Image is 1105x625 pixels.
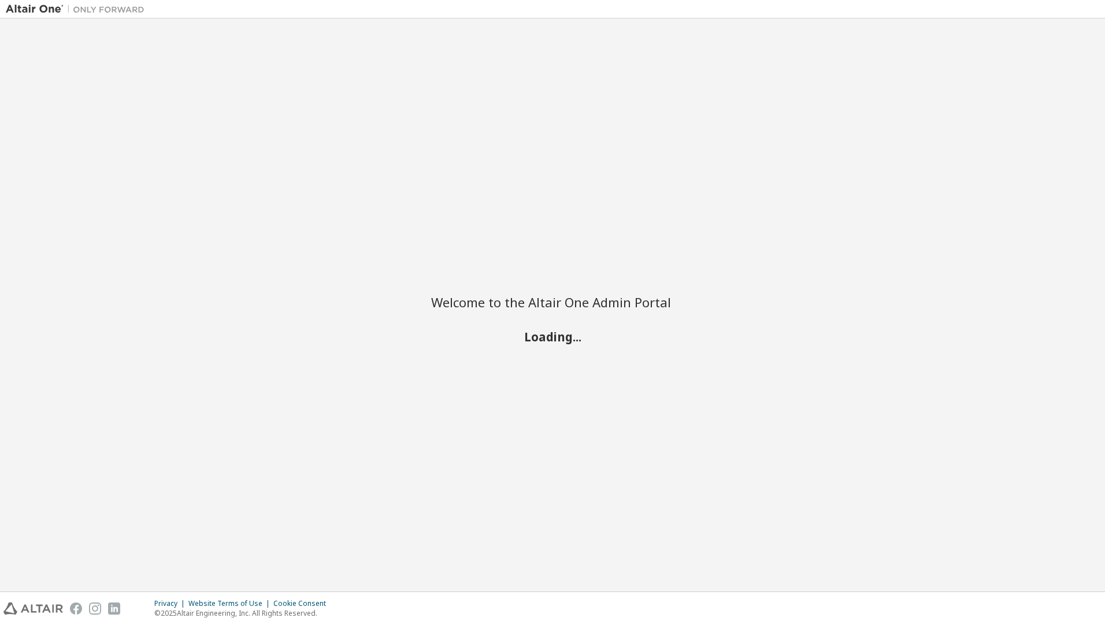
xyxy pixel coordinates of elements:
img: linkedin.svg [108,602,120,615]
div: Privacy [154,599,188,608]
img: facebook.svg [70,602,82,615]
img: altair_logo.svg [3,602,63,615]
img: Altair One [6,3,150,15]
p: © 2025 Altair Engineering, Inc. All Rights Reserved. [154,608,333,618]
h2: Loading... [431,329,674,344]
div: Cookie Consent [273,599,333,608]
img: instagram.svg [89,602,101,615]
h2: Welcome to the Altair One Admin Portal [431,294,674,310]
div: Website Terms of Use [188,599,273,608]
